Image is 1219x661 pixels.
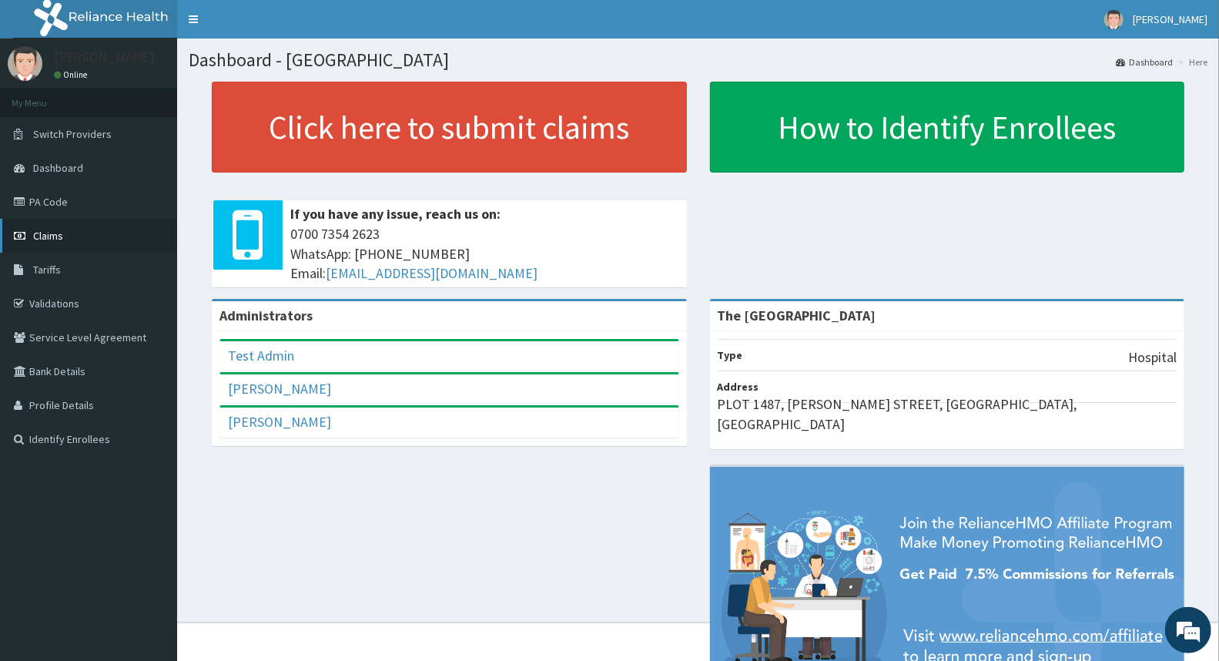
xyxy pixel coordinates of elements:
[290,224,679,284] span: 0700 7354 2623 WhatsApp: [PHONE_NUMBER] Email:
[718,380,759,394] b: Address
[33,229,63,243] span: Claims
[718,394,1177,434] p: PLOT 1487, [PERSON_NAME] STREET, [GEOGRAPHIC_DATA], [GEOGRAPHIC_DATA]
[1174,55,1207,69] li: Here
[8,421,293,475] textarea: Type your message and hit 'Enter'
[33,263,61,277] span: Tariffs
[253,8,290,45] div: Minimize live chat window
[1133,12,1207,26] span: [PERSON_NAME]
[718,307,876,324] strong: The [GEOGRAPHIC_DATA]
[228,347,294,364] a: Test Admin
[228,380,331,398] a: [PERSON_NAME]
[219,307,313,324] b: Administrators
[326,264,537,282] a: [EMAIL_ADDRESS][DOMAIN_NAME]
[28,77,62,116] img: d_794563401_company_1708531726252_794563401
[1128,347,1177,367] p: Hospital
[212,82,687,173] a: Click here to submit claims
[1104,10,1124,29] img: User Image
[1116,55,1173,69] a: Dashboard
[228,413,331,431] a: [PERSON_NAME]
[290,205,501,223] b: If you have any issue, reach us on:
[33,161,83,175] span: Dashboard
[718,348,743,362] b: Type
[33,127,112,141] span: Switch Providers
[54,69,91,80] a: Online
[89,194,213,350] span: We're online!
[710,82,1185,173] a: How to Identify Enrollees
[80,86,259,106] div: Chat with us now
[8,46,42,81] img: User Image
[54,50,155,64] p: [PERSON_NAME]
[189,50,1207,70] h1: Dashboard - [GEOGRAPHIC_DATA]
